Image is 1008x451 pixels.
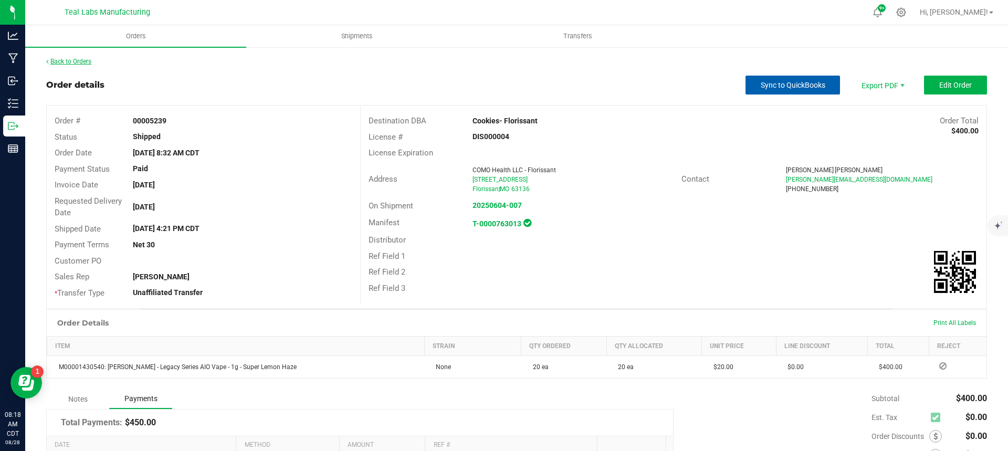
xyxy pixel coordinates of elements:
span: On Shipment [369,201,413,211]
strong: $400.00 [951,127,979,135]
strong: Unaffiliated Transfer [133,288,203,297]
span: $400.00 [956,393,987,403]
span: [PERSON_NAME] [835,166,883,174]
a: 20250604-007 [472,201,522,209]
span: Subtotal [871,394,899,403]
div: Notes [46,390,109,408]
span: Payment Terms [55,240,109,249]
span: Orders [112,32,160,41]
span: Status [55,132,77,142]
span: Customer PO [55,256,101,266]
iframe: Resource center [10,367,42,398]
span: Manifest [369,218,400,227]
strong: 00005239 [133,117,166,125]
th: Line Discount [776,337,867,356]
qrcode: 00005239 [934,251,976,293]
span: Reject Inventory [935,363,951,369]
span: 9+ [879,6,884,11]
span: Distributor [369,235,406,245]
span: Payment Status [55,164,110,174]
th: Qty Ordered [521,337,606,356]
span: $20.00 [708,363,733,371]
span: Invoice Date [55,180,98,190]
span: 20 ea [528,363,549,371]
span: Requested Delivery Date [55,196,122,218]
span: M00001430540: [PERSON_NAME] - Legacy Series AIO Vape - 1g - Super Lemon Haze [54,363,297,371]
strong: Cookies- Florissant [472,117,538,125]
span: Shipped Date [55,224,101,234]
span: Sales Rep [55,272,89,281]
span: $0.00 [965,412,987,422]
span: 63136 [511,185,530,193]
inline-svg: Analytics [8,30,18,41]
p: $450.00 [125,417,156,428]
strong: Shipped [133,132,161,141]
span: Destination DBA [369,116,426,125]
span: [PHONE_NUMBER] [786,185,838,193]
span: Est. Tax [871,413,927,422]
span: Calculate excise tax [931,411,945,425]
inline-svg: Inventory [8,98,18,109]
inline-svg: Reports [8,143,18,154]
button: Sync to QuickBooks [745,76,840,95]
th: Item [47,337,425,356]
inline-svg: Inbound [8,76,18,86]
a: Back to Orders [46,58,91,65]
button: Edit Order [924,76,987,95]
span: Hi, [PERSON_NAME]! [920,8,988,16]
span: Contact [681,174,709,184]
strong: Paid [133,164,148,173]
th: Total [867,337,929,356]
span: [PERSON_NAME] [786,166,834,174]
span: Order Date [55,148,92,158]
span: Ref Field 1 [369,251,405,261]
span: Order # [55,116,80,125]
strong: Net 30 [133,240,155,249]
div: Order details [46,79,104,91]
div: Manage settings [895,7,908,17]
span: Edit Order [939,81,972,89]
span: $0.00 [782,363,804,371]
li: Export PDF [850,76,913,95]
span: In Sync [523,217,531,228]
div: Payments [109,389,172,409]
span: Print All Labels [933,319,976,327]
strong: DIS000004 [472,132,509,141]
a: T-0000763013 [472,219,521,228]
th: Reject [929,337,986,356]
span: COMO Health LLC - Florissant [472,166,556,174]
strong: [PERSON_NAME] [133,272,190,281]
span: [PERSON_NAME][EMAIL_ADDRESS][DOMAIN_NAME] [786,176,932,183]
inline-svg: Outbound [8,121,18,131]
span: Florissant [472,185,501,193]
span: MO [500,185,509,193]
span: Transfers [549,32,606,41]
span: License # [369,132,403,142]
p: 08/28 [5,438,20,446]
h1: Order Details [57,319,109,327]
span: Order Total [940,116,979,125]
span: Teal Labs Manufacturing [65,8,150,17]
span: $400.00 [874,363,902,371]
span: Ref Field 2 [369,267,405,277]
span: None [430,363,451,371]
span: Ref Field 3 [369,284,405,293]
a: Shipments [246,25,467,47]
strong: [DATE] 8:32 AM CDT [133,149,199,157]
strong: [DATE] [133,181,155,189]
span: $0.00 [965,431,987,441]
span: Shipments [327,32,387,41]
strong: [DATE] 4:21 PM CDT [133,224,199,233]
strong: [DATE] [133,203,155,211]
th: Strain [424,337,521,356]
h1: Total Payments: [61,417,122,428]
span: Address [369,174,397,184]
img: Scan me! [934,251,976,293]
span: License Expiration [369,148,433,158]
span: Order Discounts [871,432,929,440]
p: 08:18 AM CDT [5,410,20,438]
